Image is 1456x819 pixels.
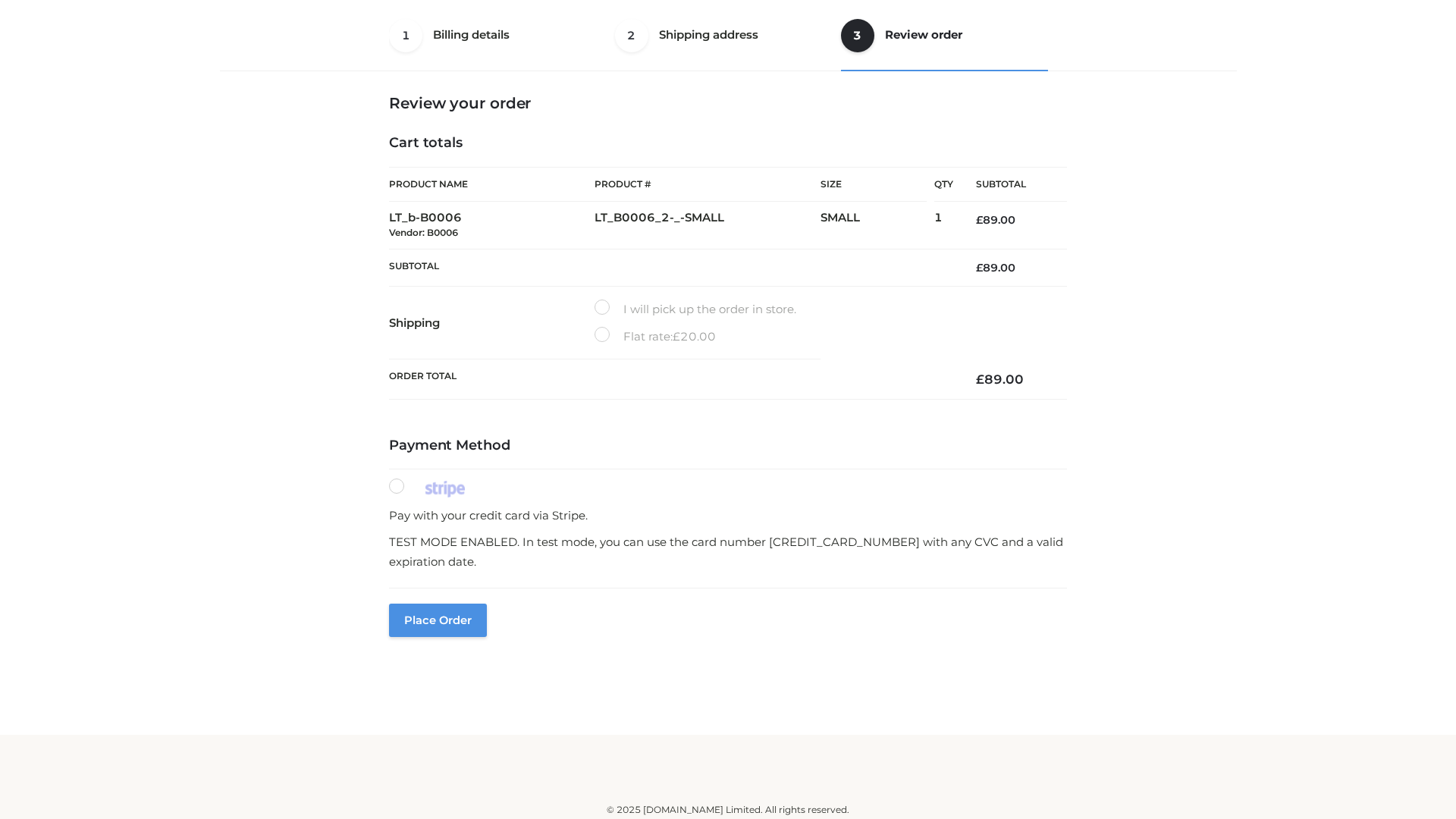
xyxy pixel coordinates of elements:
th: Product # [595,167,821,202]
th: Shipping [389,287,595,359]
th: Order Total [389,359,953,400]
th: Product Name [389,167,595,202]
bdi: 20.00 [673,329,716,344]
td: LT_b-B0006 [389,202,595,249]
p: Pay with your credit card via Stripe. [389,506,1067,526]
th: Subtotal [389,249,953,286]
td: SMALL [821,202,934,249]
label: Flat rate: [595,327,716,347]
span: £ [976,372,984,387]
small: Vendor: B0006 [389,227,458,238]
div: © 2025 [DOMAIN_NAME] Limited. All rights reserved. [225,802,1231,817]
th: Qty [934,167,953,202]
label: I will pick up the order in store. [595,300,796,319]
th: Size [821,168,927,202]
p: TEST MODE ENABLED. In test mode, you can use the card number [CREDIT_CARD_NUMBER] with any CVC an... [389,532,1067,571]
h3: Review your order [389,94,1067,112]
h4: Cart totals [389,135,1067,152]
span: £ [976,213,983,227]
span: £ [976,261,983,275]
td: 1 [934,202,953,249]
bdi: 89.00 [976,261,1015,275]
button: Place order [389,604,487,637]
span: £ [673,329,680,344]
th: Subtotal [953,168,1067,202]
h4: Payment Method [389,438,1067,454]
td: LT_B0006_2-_-SMALL [595,202,821,249]
bdi: 89.00 [976,213,1015,227]
bdi: 89.00 [976,372,1024,387]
